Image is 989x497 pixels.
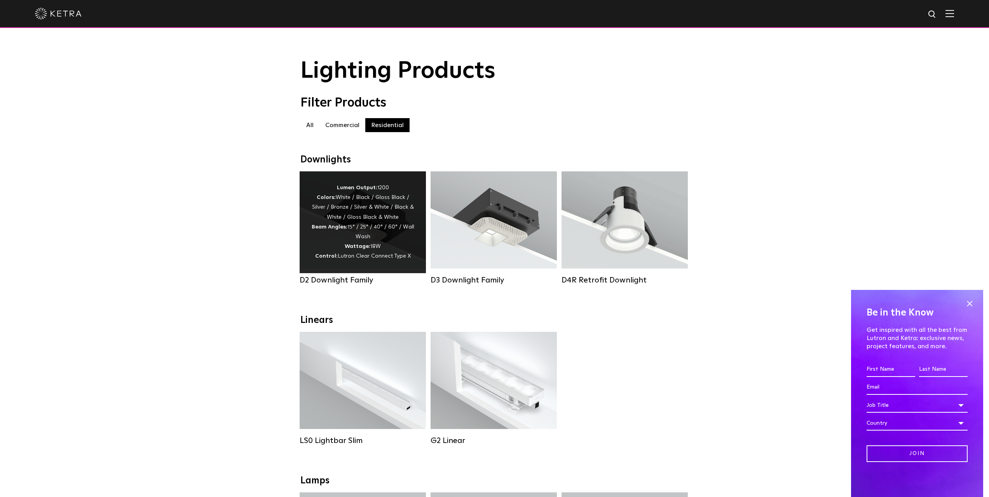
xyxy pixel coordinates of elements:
[338,253,411,259] span: Lutron Clear Connect Type X
[300,96,689,110] div: Filter Products
[867,305,968,320] h4: Be in the Know
[867,398,968,413] div: Job Title
[867,326,968,350] p: Get inspired with all the best from Lutron and Ketra: exclusive news, project features, and more.
[337,185,377,190] strong: Lumen Output:
[300,475,689,487] div: Lamps
[312,224,347,230] strong: Beam Angles:
[431,276,557,285] div: D3 Downlight Family
[300,332,426,449] a: LS0 Lightbar Slim Lumen Output:200 / 350Colors:White / BlackControl:X96 Controller
[928,10,937,19] img: search icon
[562,171,688,289] a: D4R Retrofit Downlight Lumen Output:800Colors:White / BlackBeam Angles:15° / 25° / 40° / 60°Watta...
[300,315,689,326] div: Linears
[300,118,319,132] label: All
[867,362,915,377] input: First Name
[867,380,968,395] input: Email
[300,171,426,289] a: D2 Downlight Family Lumen Output:1200Colors:White / Black / Gloss Black / Silver / Bronze / Silve...
[319,118,365,132] label: Commercial
[317,195,336,200] strong: Colors:
[300,59,495,83] span: Lighting Products
[345,244,370,249] strong: Wattage:
[867,445,968,462] input: Join
[431,332,557,449] a: G2 Linear Lumen Output:400 / 700 / 1000Colors:WhiteBeam Angles:Flood / [GEOGRAPHIC_DATA] / Narrow...
[945,10,954,17] img: Hamburger%20Nav.svg
[562,276,688,285] div: D4R Retrofit Downlight
[300,436,426,445] div: LS0 Lightbar Slim
[867,416,968,431] div: Country
[300,276,426,285] div: D2 Downlight Family
[919,362,968,377] input: Last Name
[315,253,338,259] strong: Control:
[300,154,689,166] div: Downlights
[431,171,557,289] a: D3 Downlight Family Lumen Output:700 / 900 / 1100Colors:White / Black / Silver / Bronze / Paintab...
[35,8,82,19] img: ketra-logo-2019-white
[311,183,414,262] div: 1200 White / Black / Gloss Black / Silver / Bronze / Silver & White / Black & White / Gloss Black...
[365,118,410,132] label: Residential
[431,436,557,445] div: G2 Linear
